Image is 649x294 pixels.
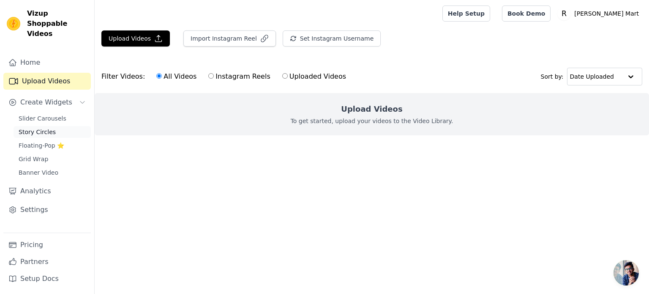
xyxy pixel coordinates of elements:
[341,103,402,115] h2: Upload Videos
[156,73,162,79] input: All Videos
[14,167,91,179] a: Banner Video
[183,30,276,47] button: Import Instagram Reel
[19,114,66,123] span: Slider Carousels
[156,71,197,82] label: All Videos
[282,73,288,79] input: Uploaded Videos
[442,5,490,22] a: Help Setup
[208,73,214,79] input: Instagram Reels
[614,260,639,286] div: Open chat
[7,17,20,30] img: Vizup
[3,270,91,287] a: Setup Docs
[19,168,58,177] span: Banner Video
[3,253,91,270] a: Partners
[3,54,91,71] a: Home
[3,94,91,111] button: Create Widgets
[208,71,270,82] label: Instagram Reels
[101,30,170,47] button: Upload Videos
[282,71,346,82] label: Uploaded Videos
[19,141,64,150] span: Floating-Pop ⭐
[14,140,91,151] a: Floating-Pop ⭐
[557,6,642,21] button: R [PERSON_NAME] Mart
[27,8,87,39] span: Vizup Shoppable Videos
[14,113,91,124] a: Slider Carousels
[571,6,642,21] p: [PERSON_NAME] Mart
[101,67,351,86] div: Filter Videos:
[291,117,453,125] p: To get started, upload your videos to the Video Library.
[283,30,381,47] button: Set Instagram Username
[541,68,643,85] div: Sort by:
[562,9,567,18] text: R
[3,183,91,200] a: Analytics
[3,201,91,218] a: Settings
[502,5,551,22] a: Book Demo
[19,128,56,136] span: Story Circles
[3,236,91,253] a: Pricing
[20,97,72,107] span: Create Widgets
[14,126,91,138] a: Story Circles
[3,73,91,90] a: Upload Videos
[19,155,48,163] span: Grid Wrap
[14,153,91,165] a: Grid Wrap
